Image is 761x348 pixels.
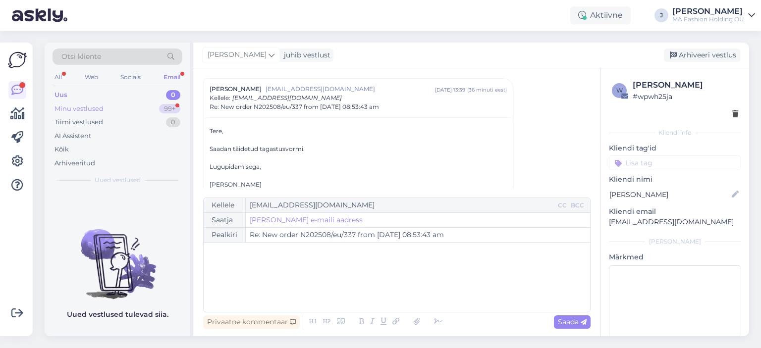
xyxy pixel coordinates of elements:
[609,155,741,170] input: Lisa tag
[246,228,590,242] input: Write subject here...
[250,215,363,225] a: [PERSON_NAME] e-maili aadress
[210,94,230,101] span: Kellele :
[609,237,741,246] div: [PERSON_NAME]
[672,7,744,15] div: [PERSON_NAME]
[45,211,190,300] img: No chats
[246,198,556,212] input: Recepient...
[54,131,91,141] div: AI Assistent
[672,15,744,23] div: MA Fashion Holding OÜ
[664,49,740,62] div: Arhiveeri vestlus
[118,71,143,84] div: Socials
[162,71,182,84] div: Email
[54,90,67,100] div: Uus
[166,90,180,100] div: 0
[204,198,246,212] div: Kellele
[616,87,623,94] span: w
[210,180,507,189] div: [PERSON_NAME]
[166,117,180,127] div: 0
[569,201,586,210] div: BCC
[67,309,168,320] p: Uued vestlused tulevad siia.
[208,50,267,60] span: [PERSON_NAME]
[633,79,738,91] div: [PERSON_NAME]
[54,117,103,127] div: Tiimi vestlused
[672,7,755,23] a: [PERSON_NAME]MA Fashion Holding OÜ
[609,252,741,262] p: Märkmed
[8,50,27,69] img: Askly Logo
[203,315,300,329] div: Privaatne kommentaar
[435,86,465,94] div: [DATE] 13:39
[609,217,741,227] p: [EMAIL_ADDRESS][DOMAIN_NAME]
[556,201,569,210] div: CC
[61,51,101,62] span: Otsi kliente
[467,86,507,94] div: ( 36 minuti eest )
[210,85,262,94] span: [PERSON_NAME]
[95,176,141,185] span: Uued vestlused
[210,127,507,207] div: Tere,
[53,71,64,84] div: All
[83,71,100,84] div: Web
[204,213,246,227] div: Saatja
[266,85,435,94] span: [EMAIL_ADDRESS][DOMAIN_NAME]
[159,104,180,114] div: 99+
[232,94,342,101] span: [EMAIL_ADDRESS][DOMAIN_NAME]
[633,91,738,102] div: # wpwh25ja
[210,162,507,171] div: Lugupidamisega,
[570,6,631,24] div: Aktiivne
[54,158,95,168] div: Arhiveeritud
[210,102,379,111] span: Re: New order N202508/eu/337 from [DATE] 08:53:43 am
[280,50,330,60] div: juhib vestlust
[558,317,587,326] span: Saada
[54,145,69,154] div: Kõik
[204,228,246,242] div: Pealkiri
[609,174,741,185] p: Kliendi nimi
[609,128,741,137] div: Kliendi info
[654,8,668,22] div: J
[609,189,730,200] input: Lisa nimi
[609,143,741,153] p: Kliendi tag'id
[54,104,104,114] div: Minu vestlused
[210,145,507,153] div: Saadan täidetud tagastusvormi.
[609,206,741,217] p: Kliendi email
